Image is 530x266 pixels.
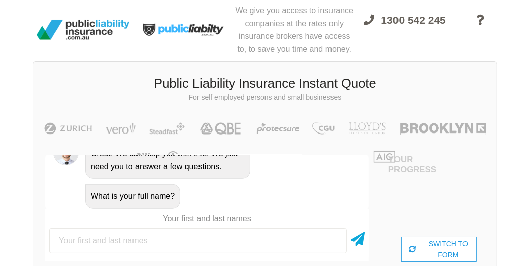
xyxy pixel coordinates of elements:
[85,184,180,209] div: What is your full name?
[101,122,140,135] img: Vero | Public Liability Insurance
[145,122,189,135] img: Steadfast | Public Liability Insurance
[253,122,304,135] img: Protecsure | Public Liability Insurance
[40,122,97,135] img: Zurich | Public Liability Insurance
[45,213,369,224] p: Your first and last names
[85,142,250,179] div: Great! We can help you with this. We just need you to answer a few questions.
[134,9,234,51] img: Public Liability Insurance Light
[194,122,248,135] img: QBE | Public Liability Insurance
[234,4,355,55] div: We give you access to insurance companies at the rates only insurance brokers have access to, to ...
[41,93,489,103] p: For self employed persons and small businesses
[381,14,446,26] span: 1300 542 245
[49,228,347,253] input: Your first and last names
[41,75,489,93] h3: Public Liability Insurance Instant Quote
[343,122,391,135] img: LLOYD's | Public Liability Insurance
[33,16,134,44] img: Public Liability Insurance
[396,122,490,135] img: Brooklyn | Public Liability Insurance
[401,237,477,262] div: SWITCH TO FORM
[308,122,339,135] img: CGU | Public Liability Insurance
[388,155,439,175] h4: Your Progress
[355,8,455,55] a: 1300 542 245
